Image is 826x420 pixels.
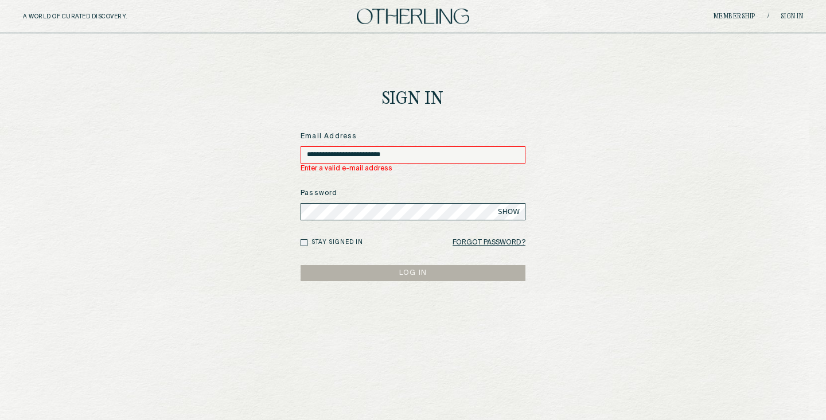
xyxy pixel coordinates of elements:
[781,13,804,20] a: Sign in
[498,207,520,216] span: SHOW
[382,91,444,108] h1: Sign In
[357,9,469,24] img: logo
[301,188,525,199] label: Password
[23,13,177,20] h5: A WORLD OF CURATED DISCOVERY.
[301,164,525,174] div: Enter a valid e-mail address
[767,12,769,21] span: /
[301,131,525,142] label: Email Address
[311,238,363,247] label: Stay signed in
[301,265,525,281] button: LOG IN
[714,13,756,20] a: Membership
[453,235,525,251] a: Forgot Password?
